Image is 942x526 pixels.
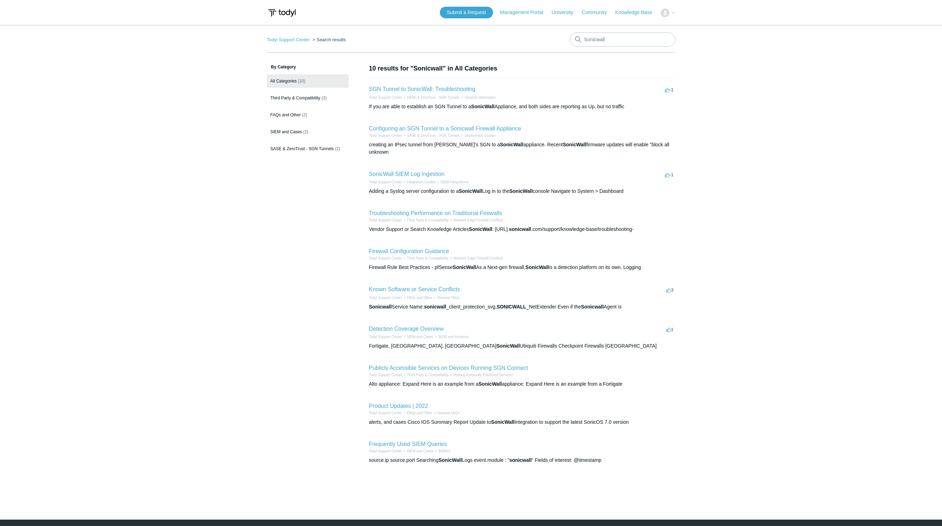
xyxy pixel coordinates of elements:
[479,381,502,387] em: SonicWall
[441,180,468,184] a: SIEM Integrations
[369,126,521,131] a: Configuring an SGN Tunnel to a Sonicwall Firewall Appliance
[581,304,604,310] em: Sonicwall
[369,335,402,339] a: Todyl Support Center
[369,342,675,350] div: Fortigate, [GEOGRAPHIC_DATA], [GEOGRAPHIC_DATA] Ubiquiti Firewalls Checkpoint Firewalls [GEOGRAPH...
[460,95,496,100] li: General Information
[267,142,349,155] a: SASE & ZeroTrust - SGN Tunnels (2)
[402,295,432,300] li: FAQs and Other
[369,411,402,415] a: Todyl Support Center
[270,96,320,100] span: Third Party & Compatibility
[407,411,432,415] a: FAQs and Other
[459,188,482,194] em: SonicWall
[432,410,460,416] li: General FAQs
[267,91,349,105] a: Third Party & Compatibility (3)
[402,179,436,185] li: Integration Guides
[402,372,448,378] li: Third Party & Compatibility
[369,171,445,177] a: SonicWall SIEM Log Ingestion
[449,256,503,261] li: Network Edge Firewall Conflicts
[369,326,444,332] a: Detection Coverage Overview
[453,264,476,270] em: SonicWall
[267,37,311,42] li: Todyl Support Center
[322,96,327,100] span: (3)
[369,179,402,185] li: Todyl Support Center
[407,335,433,339] a: SIEM and Cases
[449,372,513,378] li: Hosting Externally Published Services
[369,96,402,99] a: Todyl Support Center
[369,210,502,216] a: Troubleshooting Performance on Traditional Firewalls
[369,133,402,138] li: Todyl Support Center
[449,218,503,223] li: Network Edge Firewall Conflicts
[402,410,432,416] li: FAQs and Other
[464,96,495,99] a: General Information
[369,103,675,110] div: If you are able to establish an SGN Tunnel to a Appliance, and both sides are reporting as Up, bu...
[438,457,462,463] em: SonicWall
[311,37,346,42] li: Search results
[302,112,307,117] span: (2)
[369,372,402,378] li: Todyl Support Center
[267,6,297,19] img: Todyl Support Center Help Center home page
[665,87,674,92] span: -1
[551,9,580,16] a: University
[369,303,675,311] div: Service Name: _client_protection_svg, _NetExtender Even if the Agent is
[369,448,402,454] li: Todyl Support Center
[407,218,448,222] a: Third Party & Compatibility
[570,32,675,47] input: Search
[369,86,476,92] a: SGN Tunnel to SonicWall: Troubleshooting
[369,226,675,233] div: Vendor Support or Search Knowledge Articles : [URL]. .com/support/knowledge-base/troubleshooting-
[438,335,469,339] a: SIEM and Incidents
[369,134,402,137] a: Todyl Support Center
[500,142,523,147] em: SonicWall
[369,334,402,340] li: Todyl Support Center
[491,419,514,425] em: SonicWall
[440,7,493,18] a: Submit a Request
[369,457,675,464] div: source.ip source.port Searching Logs event.module : " " Fields of interest: @timestamp
[432,295,460,300] li: General FAQs
[369,264,675,271] div: Firewall Rule Best Practices - pfSense As a Next-gen firewall, is a detection platform on its own...
[582,9,614,16] a: Community
[402,448,433,454] li: SIEM and Cases
[267,37,310,42] a: Todyl Support Center
[510,457,532,463] em: sonicwall
[407,373,448,377] a: Third Party & Compatibility
[407,96,460,99] a: SASE & ZeroTrust - SGN Tunnels
[402,95,460,100] li: SASE & ZeroTrust - SGN Tunnels
[666,327,673,332] span: 1
[666,287,673,293] span: 3
[437,296,459,300] a: General FAQs
[407,180,436,184] a: Integration Guides
[469,226,492,232] em: SonicWall
[267,125,349,139] a: SIEM and Cases (2)
[369,256,402,260] a: Todyl Support Center
[454,373,513,377] a: Hosting Externally Published Services
[267,64,349,70] h3: By Category
[437,411,459,415] a: General FAQs
[402,133,460,138] li: SASE & ZeroTrust - SGN Tunnels
[454,218,503,222] a: Network Edge Firewall Conflicts
[402,256,448,261] li: Third Party & Compatibility
[369,296,402,300] a: Todyl Support Center
[509,188,532,194] em: SonicWall
[454,256,503,260] a: Network Edge Firewall Conflicts
[433,334,469,340] li: SIEM and Incidents
[407,296,432,300] a: FAQs and Other
[270,129,302,134] span: SIEM and Cases
[303,129,308,134] span: (2)
[335,146,340,151] span: (2)
[369,180,402,184] a: Todyl Support Center
[471,104,494,109] em: SonicWall
[270,146,334,151] span: SASE & ZeroTrust - SGN Tunnels
[369,304,392,310] em: Sonicwall
[369,248,449,254] a: Firewall Configuration Guidance
[270,79,297,84] span: All Categories
[369,141,675,156] div: creating an IPsec tunnel from [PERSON_NAME]'s SGN to a appliance. Recent firmware updates will en...
[509,226,531,232] em: sonicwall
[433,448,450,454] li: SIEMv2
[407,256,448,260] a: Third Party & Compatibility
[369,295,402,300] li: Todyl Support Center
[407,449,433,453] a: SIEM and Cases
[500,9,550,16] a: Management Portal
[369,218,402,222] a: Todyl Support Center
[369,286,460,292] a: Known Software or Service Conflicts
[369,188,675,195] div: Adding a Syslog server configuration to a Log in to the console Navigate to System > Dashboard
[464,134,495,137] a: Deployment Guides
